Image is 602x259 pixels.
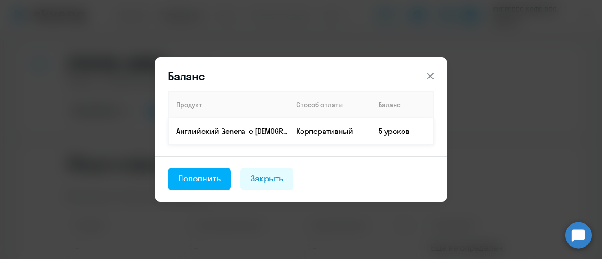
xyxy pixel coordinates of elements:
[251,173,284,185] div: Закрыть
[178,173,221,185] div: Пополнить
[371,118,434,144] td: 5 уроков
[155,69,447,84] header: Баланс
[240,168,294,190] button: Закрыть
[168,168,231,190] button: Пополнить
[168,92,289,118] th: Продукт
[289,118,371,144] td: Корпоративный
[289,92,371,118] th: Способ оплаты
[176,126,288,136] p: Английский General с [DEMOGRAPHIC_DATA] преподавателем
[371,92,434,118] th: Баланс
